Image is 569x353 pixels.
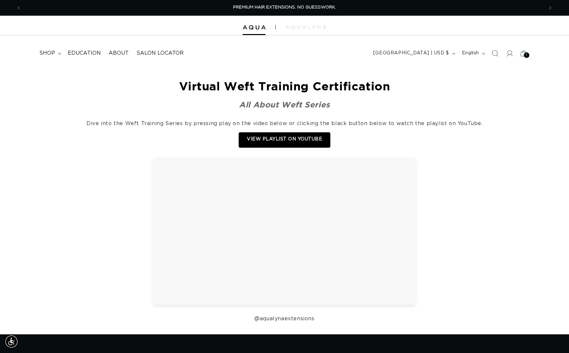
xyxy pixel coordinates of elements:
span: 1 [526,52,527,58]
span: About [109,50,129,57]
button: English [458,47,488,60]
h2: All About Weft Series [39,100,530,110]
button: Previous announcement [11,2,26,14]
a: VIEW PLAYLIST ON YOUTUBE [239,132,330,148]
button: [GEOGRAPHIC_DATA] | USD $ [369,47,458,60]
iframe: Chat Widget [536,322,569,353]
img: aqualyna.com [285,25,326,29]
a: About [105,46,133,61]
span: PREMIUM HAIR EXTENSIONS. NO GUESSWORK. [233,5,336,9]
span: English [462,50,479,57]
iframe: Virtual Weft Training Certification Video [154,158,415,305]
span: [GEOGRAPHIC_DATA] | USD $ [373,50,449,57]
span: shop [39,50,55,57]
span: Education [68,50,101,57]
a: Salon Locator [133,46,188,61]
img: Aqua Hair Extensions [243,25,266,30]
p: Dive into the Weft Training Series by pressing play on the video below or clicking the black butt... [39,120,530,127]
h1: Virtual Weft Training Certification [39,79,530,93]
div: Accessibility Menu [4,334,19,349]
summary: shop [35,46,64,61]
summary: Search [488,46,502,61]
p: @aqualynaextensions [39,315,530,323]
button: Next announcement [543,2,558,14]
span: Salon Locator [137,50,184,57]
a: Education [64,46,105,61]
